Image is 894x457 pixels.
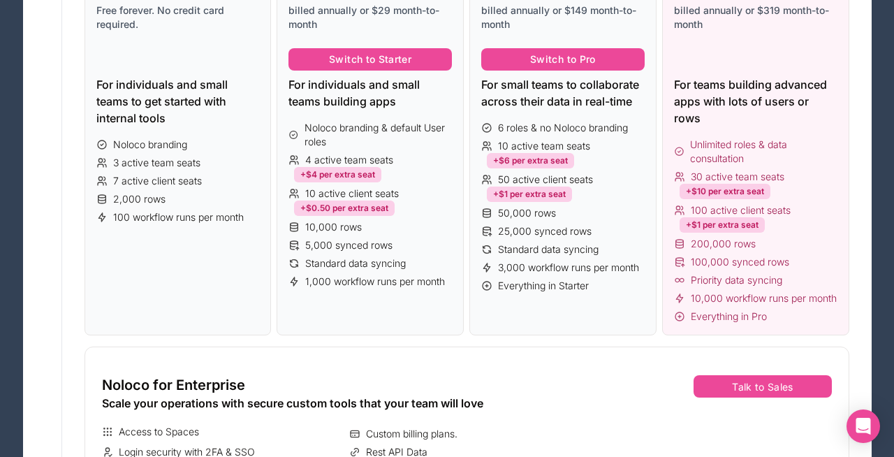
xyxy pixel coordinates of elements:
span: Custom billing plans. [366,427,457,441]
span: Unlimited roles & data consultation [690,138,837,166]
div: For individuals and small teams building apps [288,76,452,110]
span: Priority data syncing [691,273,782,287]
div: +$1 per extra seat [680,217,765,233]
span: 100,000 synced rows [691,255,789,269]
span: 100 active client seats [691,203,791,217]
span: Everything in Starter [498,279,589,293]
div: +$1 per extra seat [487,187,572,202]
span: billed annually or $319 month-to-month [674,3,837,31]
span: 7 active client seats [113,174,202,188]
span: 10 active client seats [305,187,399,201]
span: Everything in Pro [691,310,767,324]
span: 4 active team seats [305,153,393,167]
div: Open Intercom Messenger [847,409,880,443]
div: +$6 per extra seat [487,153,574,168]
span: Standard data syncing [498,242,599,256]
span: Noloco branding & default User roles [305,121,452,149]
span: 25,000 synced rows [498,224,592,238]
span: billed annually or $149 month-to-month [481,3,645,31]
button: Talk to Sales [694,375,831,398]
span: Noloco branding [113,138,187,152]
span: 50 active client seats [498,173,593,187]
span: 1,000 workflow runs per month [305,275,445,289]
button: Switch to Starter [288,48,452,71]
div: For small teams to collaborate across their data in real-time [481,76,645,110]
span: 10,000 rows [305,220,362,234]
span: 10,000 workflow runs per month [691,291,837,305]
div: +$4 per extra seat [294,167,381,182]
span: 30 active team seats [691,170,784,184]
span: 10 active team seats [498,139,590,153]
button: Switch to Pro [481,48,645,71]
span: 100 workflow runs per month [113,210,244,224]
span: Standard data syncing [305,256,406,270]
div: For individuals and small teams to get started with internal tools [96,76,260,126]
span: 6 roles & no Noloco branding [498,121,628,135]
div: +$0.50 per extra seat [294,201,395,216]
div: +$10 per extra seat [680,184,770,199]
span: 3,000 workflow runs per month [498,261,639,275]
span: 3 active team seats [113,156,200,170]
span: 2,000 rows [113,192,166,206]
span: Access to Spaces [119,425,199,439]
span: 200,000 rows [691,237,756,251]
div: For teams building advanced apps with lots of users or rows [674,76,837,126]
span: 50,000 rows [498,206,556,220]
span: 5,000 synced rows [305,238,393,252]
span: billed annually or $29 month-to-month [288,3,452,31]
div: Scale your operations with secure custom tools that your team will love [102,395,592,412]
span: Noloco for Enterprise [102,375,245,395]
span: Free forever. No credit card required. [96,3,260,31]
